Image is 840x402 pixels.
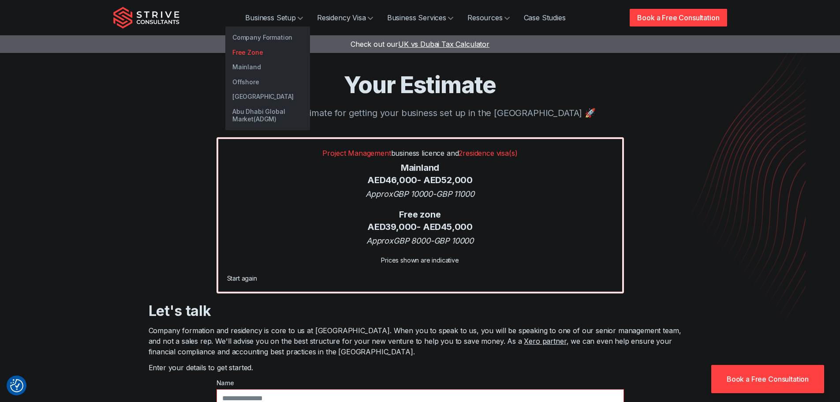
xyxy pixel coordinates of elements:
[225,60,310,75] a: Mainland
[524,337,566,346] a: Xero partner
[380,9,460,26] a: Business Services
[113,7,179,29] img: Strive Consultants
[227,274,257,282] a: Start again
[227,235,613,247] div: Approx GBP 8000 - GBP 10000
[227,209,613,233] div: Free zone AED 39,000 - AED 45,000
[459,149,517,158] span: 2 residence visa(s)
[217,378,624,387] label: Name
[238,9,310,26] a: Business Setup
[149,302,692,320] h3: Let's talk
[711,365,824,393] a: Book a Free Consultation
[227,255,613,265] div: Prices shown are indicative
[225,89,310,104] a: [GEOGRAPHIC_DATA]
[113,71,727,99] h1: Your Estimate
[225,104,310,127] a: Abu Dhabi Global Market(ADGM)
[460,9,517,26] a: Resources
[398,40,489,49] span: UK vs Dubai Tax Calculator
[310,9,380,26] a: Residency Visa
[322,149,391,158] span: Project Management
[225,45,310,60] a: Free Zone
[225,30,310,45] a: Company Formation
[113,106,727,120] p: Here is your estimate for getting your business set up in the [GEOGRAPHIC_DATA] 🚀
[149,362,692,373] p: Enter your details to get started.
[227,148,613,158] p: business licence and
[10,379,23,392] img: Revisit consent button
[227,162,613,186] div: Mainland AED 46,000 - AED 52,000
[227,188,613,200] div: Approx GBP 10000 - GBP 11000
[225,75,310,90] a: Offshore
[10,379,23,392] button: Consent Preferences
[351,40,489,49] a: Check out ourUK vs Dubai Tax Calculator
[630,9,727,26] a: Book a Free Consultation
[517,9,573,26] a: Case Studies
[149,325,692,357] p: Company formation and residency is core to us at [GEOGRAPHIC_DATA]. When you to speak to us, you ...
